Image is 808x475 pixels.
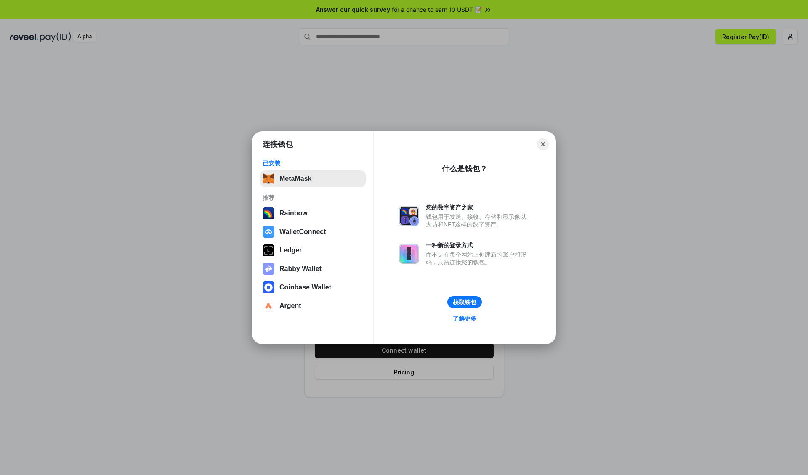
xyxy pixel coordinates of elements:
[426,213,530,228] div: 钱包用于发送、接收、存储和显示像以太坊和NFT这样的数字资产。
[260,242,366,259] button: Ledger
[426,241,530,249] div: 一种新的登录方式
[260,279,366,296] button: Coinbase Wallet
[263,281,274,293] img: svg+xml,%3Csvg%20width%3D%2228%22%20height%3D%2228%22%20viewBox%3D%220%200%2028%2028%22%20fill%3D...
[279,247,302,254] div: Ledger
[399,206,419,226] img: svg+xml,%3Csvg%20xmlns%3D%22http%3A%2F%2Fwww.w3.org%2F2000%2Fsvg%22%20fill%3D%22none%22%20viewBox...
[263,159,363,167] div: 已安装
[453,298,476,306] div: 获取钱包
[279,265,322,273] div: Rabby Wallet
[399,244,419,264] img: svg+xml,%3Csvg%20xmlns%3D%22http%3A%2F%2Fwww.w3.org%2F2000%2Fsvg%22%20fill%3D%22none%22%20viewBox...
[263,139,293,149] h1: 连接钱包
[279,210,308,217] div: Rainbow
[263,300,274,312] img: svg+xml,%3Csvg%20width%3D%2228%22%20height%3D%2228%22%20viewBox%3D%220%200%2028%2028%22%20fill%3D...
[426,204,530,211] div: 您的数字资产之家
[263,244,274,256] img: svg+xml,%3Csvg%20xmlns%3D%22http%3A%2F%2Fwww.w3.org%2F2000%2Fsvg%22%20width%3D%2228%22%20height%3...
[279,302,301,310] div: Argent
[263,173,274,185] img: svg+xml,%3Csvg%20fill%3D%22none%22%20height%3D%2233%22%20viewBox%3D%220%200%2035%2033%22%20width%...
[426,251,530,266] div: 而不是在每个网站上创建新的账户和密码，只需连接您的钱包。
[260,170,366,187] button: MetaMask
[260,297,366,314] button: Argent
[263,207,274,219] img: svg+xml,%3Csvg%20width%3D%22120%22%20height%3D%22120%22%20viewBox%3D%220%200%20120%20120%22%20fil...
[263,226,274,238] img: svg+xml,%3Csvg%20width%3D%2228%22%20height%3D%2228%22%20viewBox%3D%220%200%2028%2028%22%20fill%3D...
[260,223,366,240] button: WalletConnect
[263,263,274,275] img: svg+xml,%3Csvg%20xmlns%3D%22http%3A%2F%2Fwww.w3.org%2F2000%2Fsvg%22%20fill%3D%22none%22%20viewBox...
[279,228,326,236] div: WalletConnect
[260,260,366,277] button: Rabby Wallet
[279,175,311,183] div: MetaMask
[448,313,481,324] a: 了解更多
[537,138,549,150] button: Close
[447,296,482,308] button: 获取钱包
[279,284,331,291] div: Coinbase Wallet
[442,164,487,174] div: 什么是钱包？
[453,315,476,322] div: 了解更多
[260,205,366,222] button: Rainbow
[263,194,363,202] div: 推荐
